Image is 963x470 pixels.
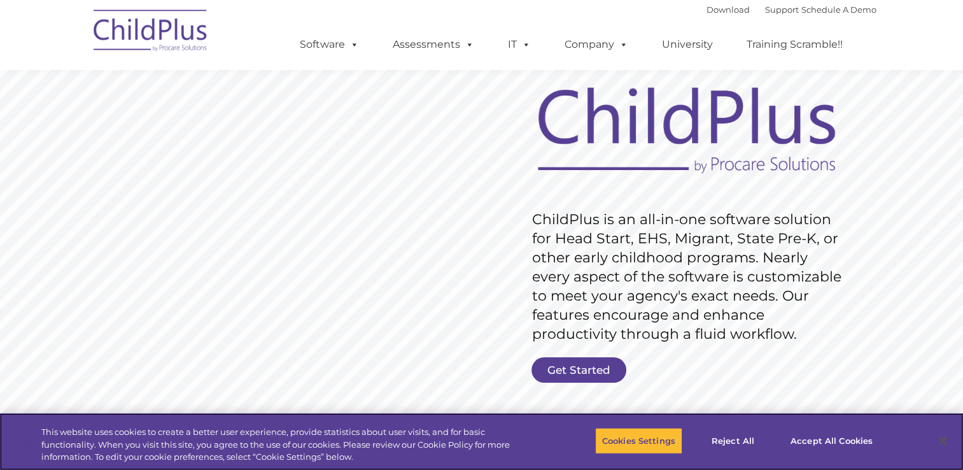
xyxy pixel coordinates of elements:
button: Reject All [693,427,773,454]
div: This website uses cookies to create a better user experience, provide statistics about user visit... [41,426,530,464]
a: Company [552,32,641,57]
a: IT [495,32,544,57]
a: Support [765,4,799,15]
a: Software [287,32,372,57]
a: Download [706,4,750,15]
a: University [649,32,726,57]
button: Close [929,427,957,455]
rs-layer: ChildPlus is an all-in-one software solution for Head Start, EHS, Migrant, State Pre-K, or other ... [532,210,848,344]
button: Cookies Settings [595,427,682,454]
a: Assessments [380,32,487,57]
a: Schedule A Demo [801,4,876,15]
font: | [706,4,876,15]
a: Training Scramble!! [734,32,855,57]
button: Accept All Cookies [784,427,880,454]
a: Get Started [531,357,626,383]
img: ChildPlus by Procare Solutions [87,1,214,64]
